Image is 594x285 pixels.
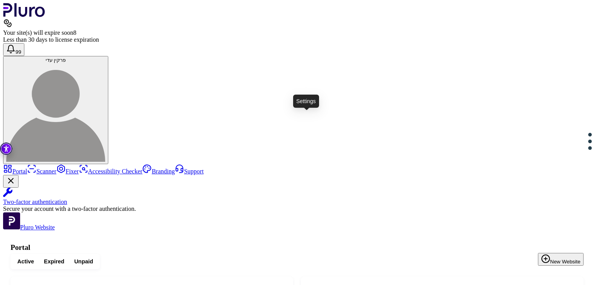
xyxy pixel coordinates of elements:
button: Expired [39,256,69,267]
div: Two-factor authentication [3,198,591,205]
a: Scanner [27,168,56,175]
button: Open notifications, you have 390 new notifications [3,43,24,56]
span: פרקין עדי [46,57,66,63]
h1: Portal [10,243,584,252]
div: Your site(s) will expire soon [3,29,591,36]
a: Logo [3,12,45,18]
img: פרקין עדי [6,63,105,162]
aside: Sidebar menu [3,164,591,231]
span: Active [17,258,34,265]
span: Expired [44,258,65,265]
button: Unpaid [69,256,98,267]
button: Active [12,256,39,267]
a: Open Pluro Website [3,224,55,231]
a: Portal [3,168,27,175]
a: Support [175,168,204,175]
button: New Website [538,253,584,266]
div: Less than 30 days to license expiration [3,36,591,43]
a: Fixer [56,168,79,175]
span: 99 [15,49,21,55]
button: פרקין עדיפרקין עדי [3,56,108,164]
span: 8 [73,29,76,36]
div: Secure your account with a two-factor authentication. [3,205,591,212]
a: Branding [142,168,175,175]
div: Settings [293,95,319,108]
a: Accessibility Checker [79,168,143,175]
button: Close Two-factor authentication notification [3,175,19,188]
span: Unpaid [74,258,93,265]
a: Two-factor authentication [3,188,591,205]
